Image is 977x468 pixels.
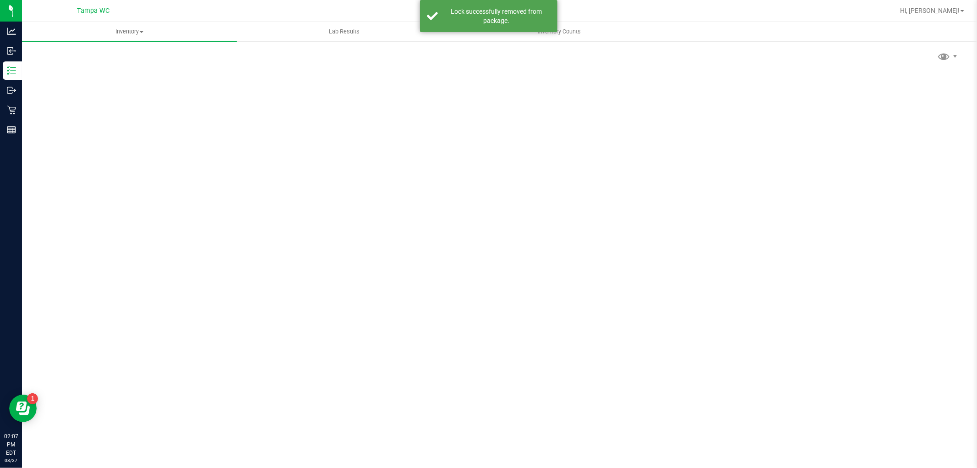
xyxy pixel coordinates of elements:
[452,22,666,41] a: Inventory Counts
[7,66,16,75] inline-svg: Inventory
[900,7,960,14] span: Hi, [PERSON_NAME]!
[77,7,110,15] span: Tampa WC
[7,105,16,115] inline-svg: Retail
[237,22,452,41] a: Lab Results
[27,393,38,404] iframe: Resource center unread badge
[4,432,18,457] p: 02:07 PM EDT
[4,457,18,464] p: 08/27
[22,22,237,41] a: Inventory
[443,7,551,25] div: Lock successfully removed from package.
[22,28,237,36] span: Inventory
[317,28,372,36] span: Lab Results
[525,28,593,36] span: Inventory Counts
[7,46,16,55] inline-svg: Inbound
[9,395,37,422] iframe: Resource center
[7,27,16,36] inline-svg: Analytics
[7,125,16,134] inline-svg: Reports
[7,86,16,95] inline-svg: Outbound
